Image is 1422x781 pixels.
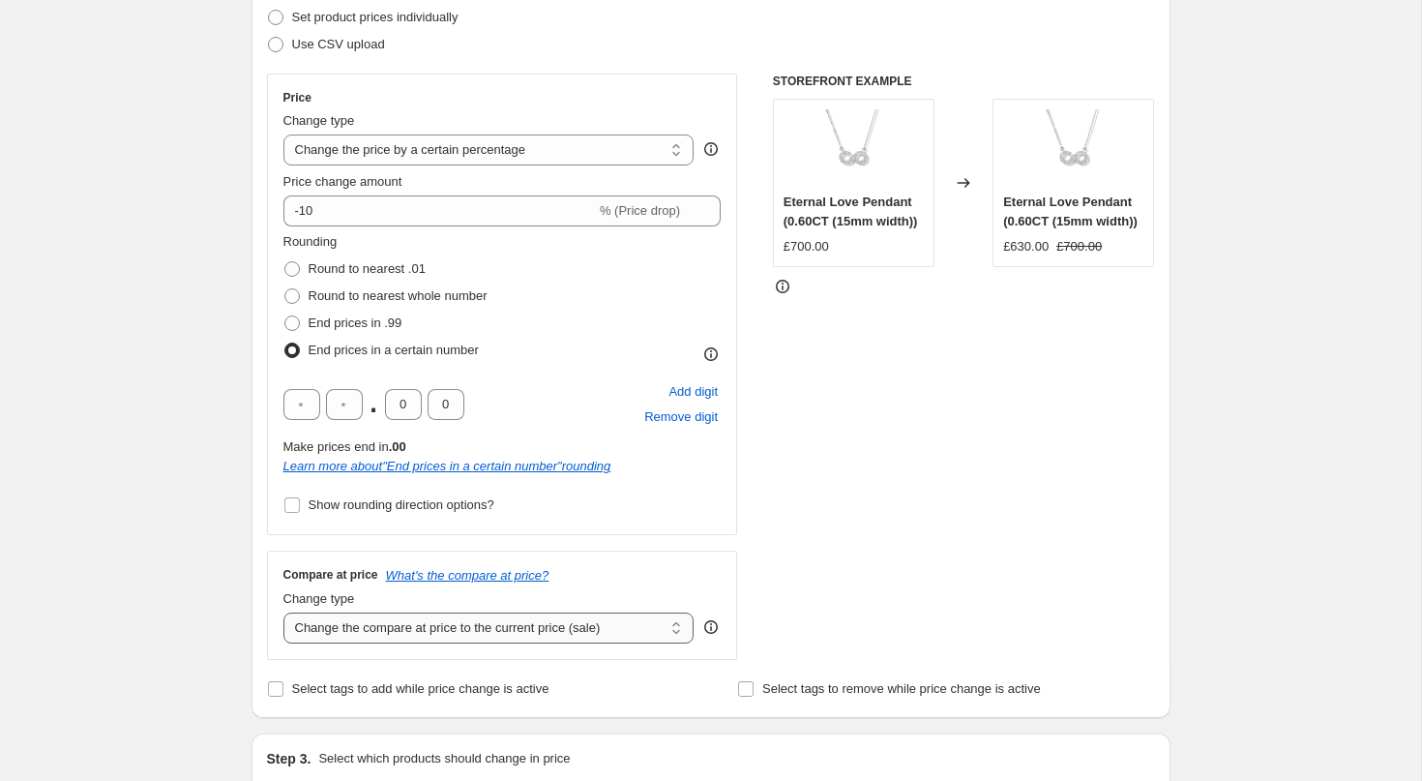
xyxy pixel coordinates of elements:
button: Remove placeholder [641,405,721,430]
span: Change type [283,113,355,128]
input: ﹡ [428,389,464,420]
h3: Compare at price [283,567,378,583]
img: Infinity-III_80x.jpg [815,109,892,187]
span: Set product prices individually [292,10,459,24]
span: Eternal Love Pendant (0.60CT (15mm width)) [1003,195,1138,228]
input: ﹡ [326,389,363,420]
span: Round to nearest whole number [309,288,488,303]
span: % (Price drop) [600,203,680,218]
input: ﹡ [283,389,320,420]
span: Remove digit [644,407,718,427]
span: Add digit [668,382,718,402]
input: ﹡ [385,389,422,420]
img: Infinity-III_80x.jpg [1035,109,1112,187]
span: Change type [283,591,355,606]
span: Select tags to remove while price change is active [762,681,1041,696]
div: help [701,617,721,637]
span: Round to nearest .01 [309,261,426,276]
h2: Step 3. [267,749,311,768]
b: .00 [389,439,406,454]
span: Make prices end in [283,439,406,454]
h3: Price [283,90,311,105]
span: End prices in a certain number [309,343,479,357]
h6: STOREFRONT EXAMPLE [773,74,1155,89]
p: Select which products should change in price [318,749,570,768]
span: Use CSV upload [292,37,385,51]
strike: £700.00 [1056,237,1102,256]
input: -15 [283,195,596,226]
i: Learn more about " End prices in a certain number " rounding [283,459,611,473]
span: Select tags to add while price change is active [292,681,549,696]
span: Show rounding direction options? [309,497,494,512]
div: £700.00 [784,237,829,256]
span: Rounding [283,234,338,249]
span: Eternal Love Pendant (0.60CT (15mm width)) [784,195,918,228]
button: What's the compare at price? [386,568,549,583]
span: Price change amount [283,174,402,189]
div: help [701,139,721,159]
button: Add placeholder [666,379,721,405]
span: End prices in .99 [309,315,402,330]
div: £630.00 [1003,237,1049,256]
a: Learn more about"End prices in a certain number"rounding [283,459,611,473]
span: . [369,389,379,420]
